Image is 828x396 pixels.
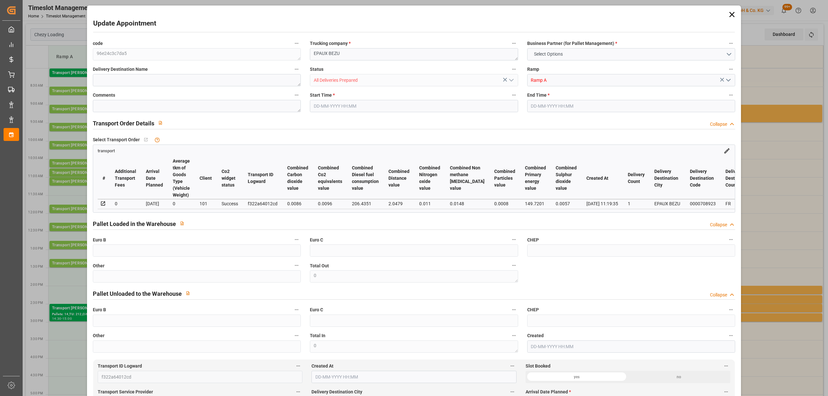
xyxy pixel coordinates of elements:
div: 0 [173,200,190,208]
div: 206.4351 [352,200,379,208]
span: Slot Booked [526,363,550,369]
button: Business Partner (for Pallet Management) * [727,39,735,48]
button: Created At [508,362,517,370]
button: Comments [292,91,301,99]
th: Delivery Destination City [649,157,685,199]
span: Ramp [527,66,539,73]
button: Delivery Destination City [508,388,517,396]
div: Success [222,200,238,208]
th: Client [195,157,217,199]
div: FR [725,200,749,208]
span: Delivery Destination City [311,389,362,395]
button: End Time * [727,91,735,99]
span: Transport Service Provider [98,389,153,395]
input: Type to search/select [527,74,735,86]
span: Delivery Destination Name [93,66,148,73]
span: Select Transport Order [93,136,140,143]
th: Combined Carbon dioxide value [282,157,313,199]
button: Delivery Destination Name [292,65,301,73]
h2: Pallet Unloaded to the Warehouse [93,289,182,298]
button: Trucking company * [510,39,518,48]
button: CHEP [727,235,735,244]
div: 0.0008 [494,200,515,208]
input: DD-MM-YYYY HH:MM [527,340,735,353]
span: Trucking company [310,40,351,47]
span: End Time [527,92,550,99]
button: Euro C [510,305,518,314]
input: DD-MM-YYYY HH:MM [527,100,735,112]
span: Arrival Date Planned [526,389,571,395]
button: Euro B [292,235,301,244]
div: 0 [115,200,136,208]
div: f322a64012cd [248,200,278,208]
th: Co2 widget status [217,157,243,199]
a: transport [98,148,115,153]
input: Type to search/select [310,74,518,86]
div: 0.011 [419,200,440,208]
span: Status [310,66,323,73]
button: Transport Service Provider [294,388,302,396]
span: Total Out [310,262,329,269]
span: code [93,40,103,47]
span: Euro B [93,237,106,243]
div: 0.0148 [450,200,485,208]
span: CHEP [527,306,539,313]
button: open menu [506,75,516,85]
span: Created [527,332,544,339]
button: CHEP [727,305,735,314]
div: 0.0086 [287,200,308,208]
input: DD-MM-YYYY HH:MM [311,371,516,383]
div: 149.7201 [525,200,546,208]
div: EPAUX BEZU [654,200,680,208]
th: Combined Primary energy value [520,157,551,199]
div: [DATE] [146,200,163,208]
input: DD-MM-YYYY HH:MM [310,100,518,112]
button: open menu [723,75,733,85]
span: Other [93,332,104,339]
button: Ramp [727,65,735,73]
textarea: 0 [310,270,518,283]
button: Arrival Date Planned * [722,388,730,396]
span: Select Options [531,51,566,58]
button: Euro C [510,235,518,244]
th: Combined Sulphur dioxide value [551,157,582,199]
th: Combined Particles value [489,157,520,199]
th: Created At [582,157,623,199]
button: Other [292,331,301,340]
button: Euro B [292,305,301,314]
span: CHEP [527,237,539,243]
div: 0000708923 [690,200,716,208]
div: 0.0096 [318,200,342,208]
h2: Pallet Loaded in the Warehouse [93,219,176,228]
div: [DATE] 11:19:35 [586,200,618,208]
button: Start Time * [510,91,518,99]
span: Business Partner (for Pallet Management) [527,40,617,47]
button: Total Out [510,261,518,270]
div: yes [526,371,628,383]
th: Arrival Date Planned [141,157,168,199]
div: 0.0057 [556,200,577,208]
button: Slot Booked [722,362,730,370]
div: Collapse [710,292,727,298]
th: Combined Diesel fuel consumption value [347,157,384,199]
textarea: EPAUX BEZU [310,48,518,60]
h2: Update Appointment [93,18,156,29]
th: Combined Nitrogen oxide value [414,157,445,199]
button: Transport ID Logward [294,362,302,370]
div: no [628,371,730,383]
th: Delivery Destination Country [721,157,754,199]
div: Collapse [710,121,727,128]
th: Combined Co2 equivalents value [313,157,347,199]
textarea: 0 [310,340,518,353]
button: View description [182,287,194,299]
span: Euro B [93,306,106,313]
div: 1 [628,200,645,208]
h2: Transport Order Details [93,119,154,128]
button: Status [510,65,518,73]
span: Other [93,262,104,269]
button: Other [292,261,301,270]
span: Comments [93,92,115,99]
span: Total In [310,332,325,339]
button: Total In [510,331,518,340]
button: Created [727,331,735,340]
